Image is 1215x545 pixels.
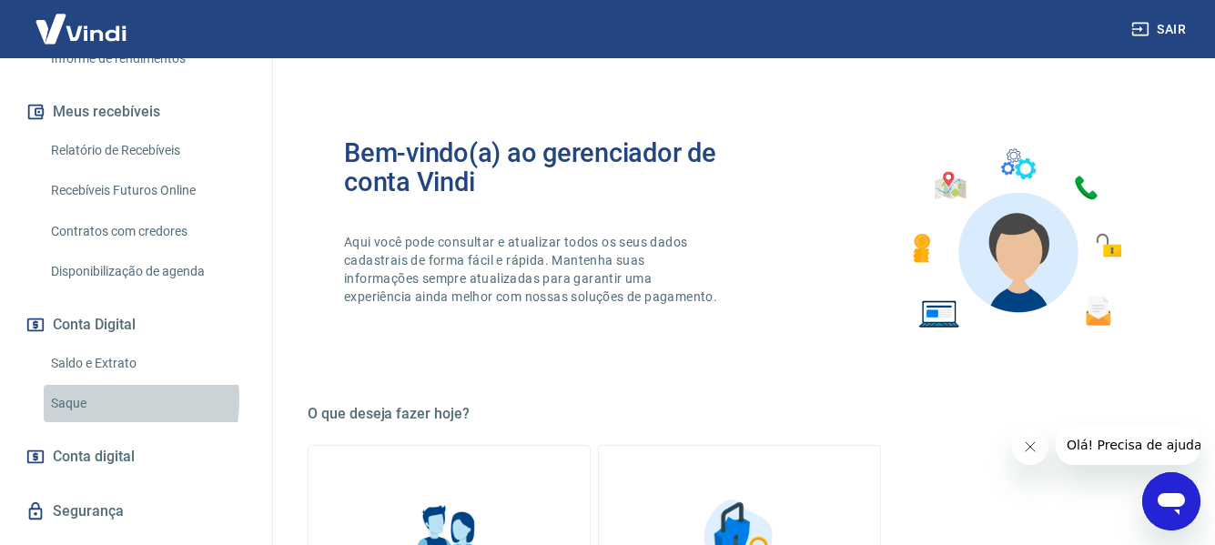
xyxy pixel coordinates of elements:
[896,138,1135,339] img: Imagem de um avatar masculino com diversos icones exemplificando as funcionalidades do gerenciado...
[44,132,250,169] a: Relatório de Recebíveis
[44,40,250,77] a: Informe de rendimentos
[1128,13,1193,46] button: Sair
[22,92,250,132] button: Meus recebíveis
[22,305,250,345] button: Conta Digital
[44,172,250,209] a: Recebíveis Futuros Online
[22,491,250,531] a: Segurança
[22,437,250,477] a: Conta digital
[1056,425,1200,465] iframe: Mensagem da empresa
[44,213,250,250] a: Contratos com credores
[11,13,153,27] span: Olá! Precisa de ajuda?
[44,253,250,290] a: Disponibilização de agenda
[44,345,250,382] a: Saldo e Extrato
[44,385,250,422] a: Saque
[53,444,135,469] span: Conta digital
[344,233,721,306] p: Aqui você pode consultar e atualizar todos os seus dados cadastrais de forma fácil e rápida. Mant...
[1142,472,1200,530] iframe: Botão para abrir a janela de mensagens
[344,138,740,197] h2: Bem-vindo(a) ao gerenciador de conta Vindi
[308,405,1171,423] h5: O que deseja fazer hoje?
[1012,429,1048,465] iframe: Fechar mensagem
[22,1,140,56] img: Vindi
